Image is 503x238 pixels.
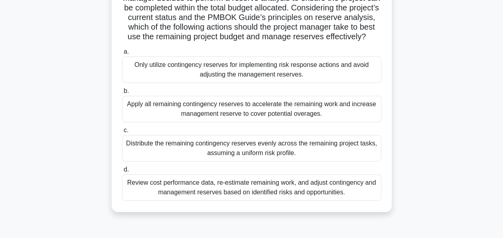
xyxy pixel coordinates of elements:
div: Review cost performance data, re-estimate remaining work, and adjust contingency and management r... [122,174,381,201]
span: b. [124,87,129,94]
div: Only utilize contingency reserves for implementing risk response actions and avoid adjusting the ... [122,56,381,83]
div: Distribute the remaining contingency reserves evenly across the remaining project tasks, assuming... [122,135,381,161]
span: a. [124,48,129,55]
span: c. [124,127,128,133]
div: Apply all remaining contingency reserves to accelerate the remaining work and increase management... [122,96,381,122]
span: d. [124,166,129,173]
